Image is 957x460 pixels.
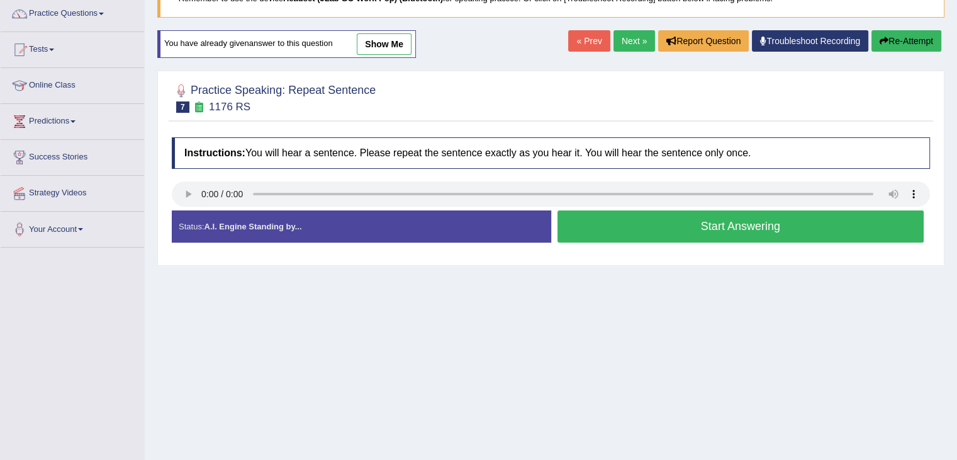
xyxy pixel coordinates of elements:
[658,30,749,52] button: Report Question
[172,210,551,243] div: Status:
[568,30,610,52] a: « Prev
[1,68,144,100] a: Online Class
[184,147,245,158] b: Instructions:
[1,212,144,243] a: Your Account
[1,104,144,135] a: Predictions
[172,137,930,169] h4: You will hear a sentence. Please repeat the sentence exactly as you hear it. You will hear the se...
[752,30,868,52] a: Troubleshoot Recording
[1,32,144,64] a: Tests
[204,222,301,231] strong: A.I. Engine Standing by...
[176,101,189,113] span: 7
[871,30,941,52] button: Re-Attempt
[357,33,411,55] a: show me
[209,101,250,113] small: 1176 RS
[1,140,144,171] a: Success Stories
[557,210,924,243] button: Start Answering
[172,81,376,113] h2: Practice Speaking: Repeat Sentence
[613,30,655,52] a: Next »
[157,30,416,58] div: You have already given answer to this question
[1,176,144,207] a: Strategy Videos
[193,101,206,113] small: Exam occurring question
